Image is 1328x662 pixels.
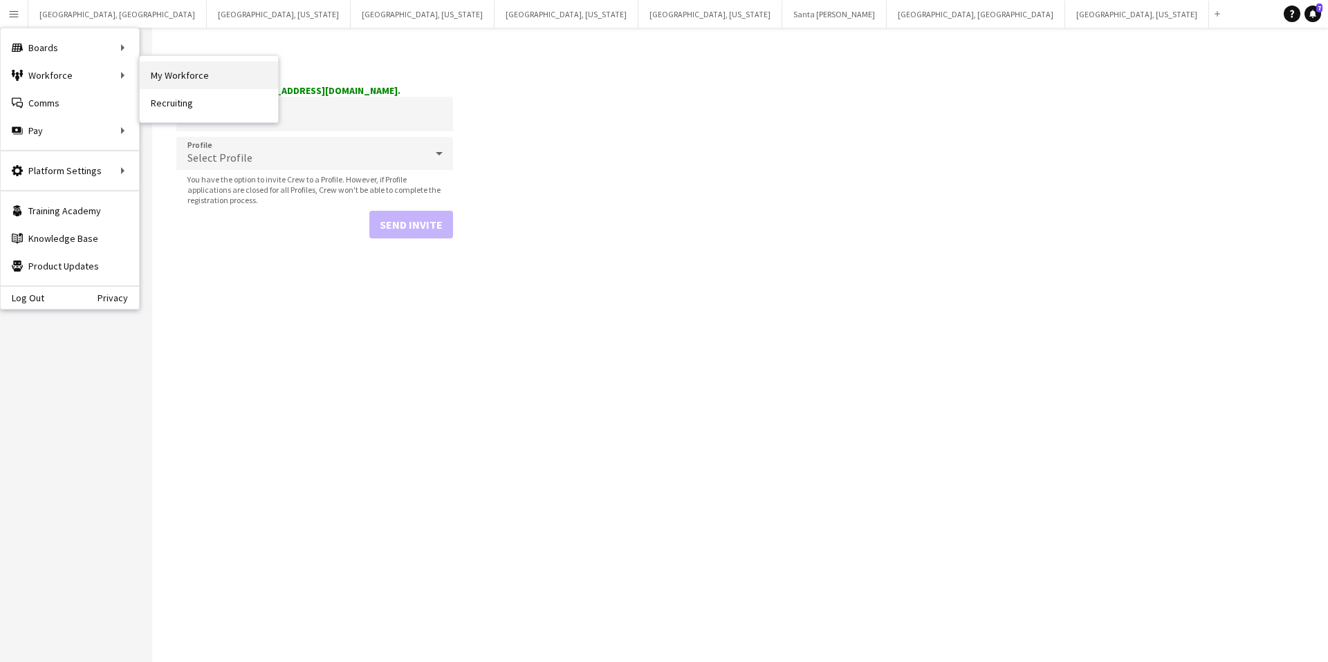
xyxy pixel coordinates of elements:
[351,1,495,28] button: [GEOGRAPHIC_DATA], [US_STATE]
[246,84,400,97] strong: [EMAIL_ADDRESS][DOMAIN_NAME].
[1,197,139,225] a: Training Academy
[782,1,887,28] button: Santa [PERSON_NAME]
[887,1,1065,28] button: [GEOGRAPHIC_DATA], [GEOGRAPHIC_DATA]
[176,53,453,73] h1: Invite contact
[1,89,139,117] a: Comms
[1,157,139,185] div: Platform Settings
[176,174,453,205] span: You have the option to invite Crew to a Profile. However, if Profile applications are closed for ...
[1,117,139,144] div: Pay
[140,62,278,89] a: My Workforce
[1316,3,1322,12] span: 7
[176,84,453,97] div: Invitation sent to
[1,252,139,280] a: Product Updates
[1065,1,1209,28] button: [GEOGRAPHIC_DATA], [US_STATE]
[495,1,638,28] button: [GEOGRAPHIC_DATA], [US_STATE]
[28,1,207,28] button: [GEOGRAPHIC_DATA], [GEOGRAPHIC_DATA]
[140,89,278,117] a: Recruiting
[1,225,139,252] a: Knowledge Base
[1,62,139,89] div: Workforce
[98,292,139,303] a: Privacy
[207,1,351,28] button: [GEOGRAPHIC_DATA], [US_STATE]
[1304,6,1321,22] a: 7
[187,151,252,164] span: Select Profile
[1,292,44,303] a: Log Out
[638,1,782,28] button: [GEOGRAPHIC_DATA], [US_STATE]
[1,34,139,62] div: Boards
